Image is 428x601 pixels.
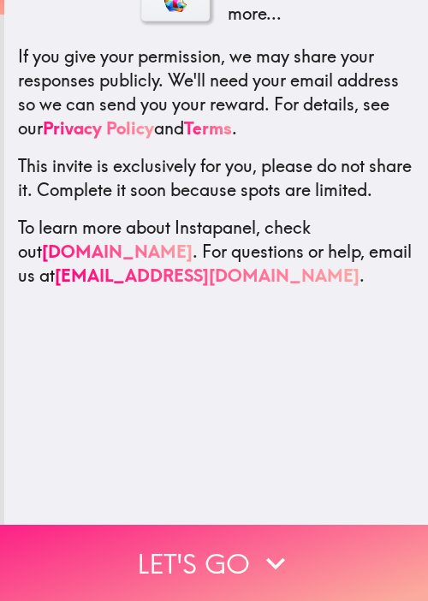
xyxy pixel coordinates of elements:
[55,264,360,285] a: [EMAIL_ADDRESS][DOMAIN_NAME]
[42,240,193,261] a: [DOMAIN_NAME]
[18,44,414,140] p: If you give your permission, we may share your responses publicly. We'll need your email address ...
[184,116,232,138] a: Terms
[43,116,154,138] a: Privacy Policy
[18,153,414,201] p: This invite is exclusively for you, please do not share it. Complete it soon because spots are li...
[18,215,414,287] p: To learn more about Instapanel, check out . For questions or help, email us at .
